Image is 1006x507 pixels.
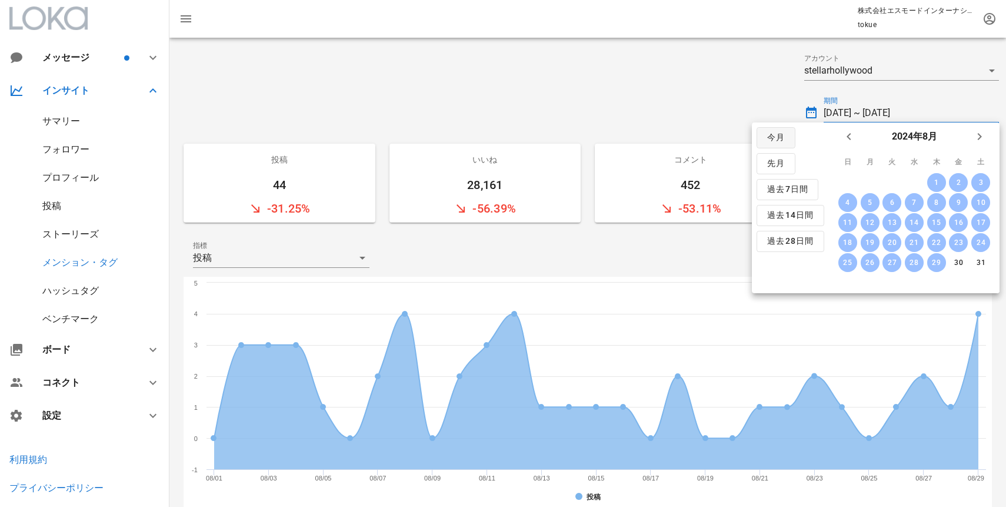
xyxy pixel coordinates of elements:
[882,233,901,252] button: 20
[194,310,198,317] text: 4
[971,193,990,212] button: 10
[193,248,369,267] div: 指標投稿
[949,218,968,227] div: 16
[971,253,990,272] button: 31
[949,193,968,212] button: 9
[807,475,823,482] text: 08/23
[915,475,932,482] text: 08/27
[949,259,968,267] div: 30
[859,152,880,172] th: 月
[752,475,768,482] text: 08/21
[970,152,991,172] th: 土
[42,52,122,63] div: メッセージ
[905,238,924,247] div: 21
[927,238,945,247] div: 22
[194,373,198,380] text: 2
[369,475,386,482] text: 08/07
[184,194,375,223] div: -31.25%
[42,172,99,183] a: プロフィール
[42,344,132,355] div: ボード
[42,115,80,127] a: サマリー
[949,253,968,272] button: 30
[757,179,818,200] button: 過去7日間
[882,218,901,227] div: 13
[927,198,945,207] div: 8
[42,410,132,421] div: 設定
[882,193,901,212] button: 6
[971,178,990,187] div: 3
[42,285,99,296] a: ハッシュタグ
[860,238,879,247] div: 19
[42,313,99,324] div: ベンチマーク
[757,127,795,148] button: 今月
[838,213,857,232] button: 11
[595,175,787,194] div: 452
[261,475,277,482] text: 08/03
[905,193,924,212] button: 7
[534,475,550,482] text: 08/13
[882,213,901,232] button: 13
[927,173,945,192] button: 1
[586,493,601,501] tspan: 投稿
[860,213,879,232] button: 12
[905,253,924,272] button: 28
[882,198,901,207] div: 6
[757,231,824,252] button: 過去28日間
[905,218,924,227] div: 14
[389,175,581,194] div: 28,161
[838,233,857,252] button: 18
[804,65,872,76] div: stellarhollywood
[194,280,198,287] text: 5
[595,194,787,223] div: -53.11%
[881,152,902,172] th: 火
[971,213,990,232] button: 17
[642,475,659,482] text: 08/17
[858,19,975,31] p: tokue
[804,61,1000,80] div: アカウントstellarhollywood
[767,236,814,247] span: 過去28日間
[969,126,990,147] button: 来月
[838,218,857,227] div: 11
[861,475,877,482] text: 08/25
[42,228,99,240] a: ストーリーズ
[697,475,714,482] text: 08/19
[767,158,785,169] span: 先月
[194,435,198,442] text: 0
[757,153,795,174] button: 先月
[926,152,947,172] th: 木
[860,193,879,212] button: 5
[42,200,61,211] a: 投稿
[882,259,901,267] div: 27
[927,259,945,267] div: 29
[882,253,901,272] button: 27
[315,475,332,482] text: 08/05
[971,218,990,227] div: 17
[124,55,129,61] span: バッジ
[837,152,858,172] th: 日
[42,144,89,155] a: フォロワー
[9,482,104,493] a: プライバシーポリシー
[949,233,968,252] button: 23
[927,213,945,232] button: 15
[9,454,47,465] a: 利用規約
[588,475,604,482] text: 08/15
[887,125,941,148] button: 2024年8月
[838,126,860,147] button: 前月
[184,175,375,194] div: 44
[927,178,945,187] div: 1
[968,475,984,482] text: 08/29
[971,238,990,247] div: 24
[479,475,495,482] text: 08/11
[927,233,945,252] button: 22
[949,198,968,207] div: 9
[595,144,787,175] div: コメント
[838,238,857,247] div: 18
[882,238,901,247] div: 20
